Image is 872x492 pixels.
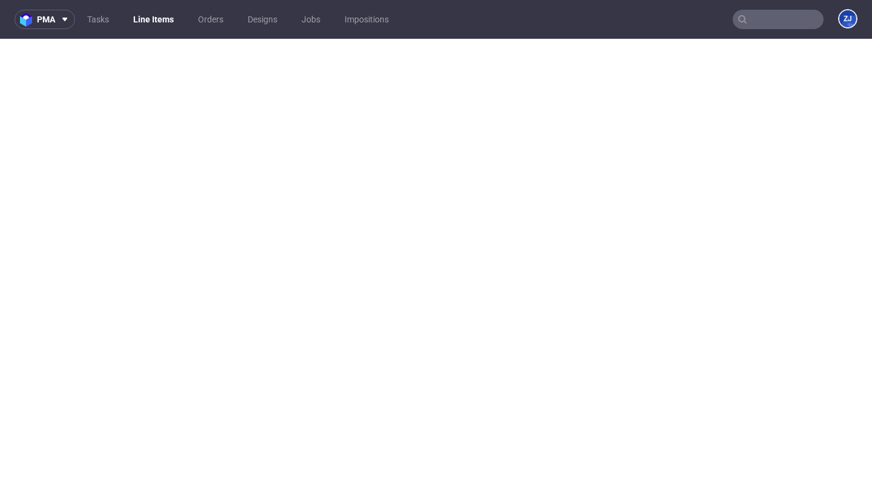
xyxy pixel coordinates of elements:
[37,15,55,24] span: pma
[80,10,116,29] a: Tasks
[294,10,328,29] a: Jobs
[191,10,231,29] a: Orders
[839,10,856,27] figcaption: ZJ
[126,10,181,29] a: Line Items
[240,10,285,29] a: Designs
[337,10,396,29] a: Impositions
[20,13,37,27] img: logo
[15,10,75,29] button: pma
